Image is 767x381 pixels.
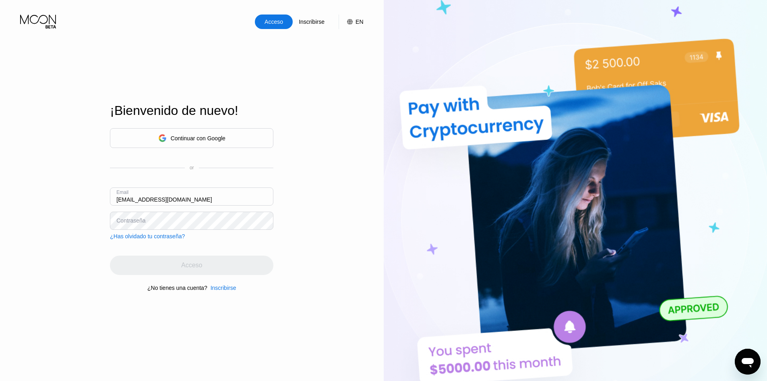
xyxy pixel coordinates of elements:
[211,285,236,291] div: Inscribirse
[116,189,128,195] div: Email
[171,135,225,142] div: Continuar con Google
[735,349,761,375] iframe: Botón para iniciar la ventana de mensajería
[190,165,194,171] div: or
[293,15,331,29] div: Inscribirse
[356,19,363,25] div: EN
[110,128,273,148] div: Continuar con Google
[207,285,236,291] div: Inscribirse
[255,15,293,29] div: Acceso
[110,233,185,239] div: ¿Has olvidado tu contraseña?
[298,18,325,26] div: Inscribirse
[339,15,363,29] div: EN
[110,103,273,118] div: ¡Bienvenido de nuevo!
[147,285,207,291] div: ¿No tienes una cuenta?
[264,18,284,26] div: Acceso
[116,217,145,224] div: Contraseña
